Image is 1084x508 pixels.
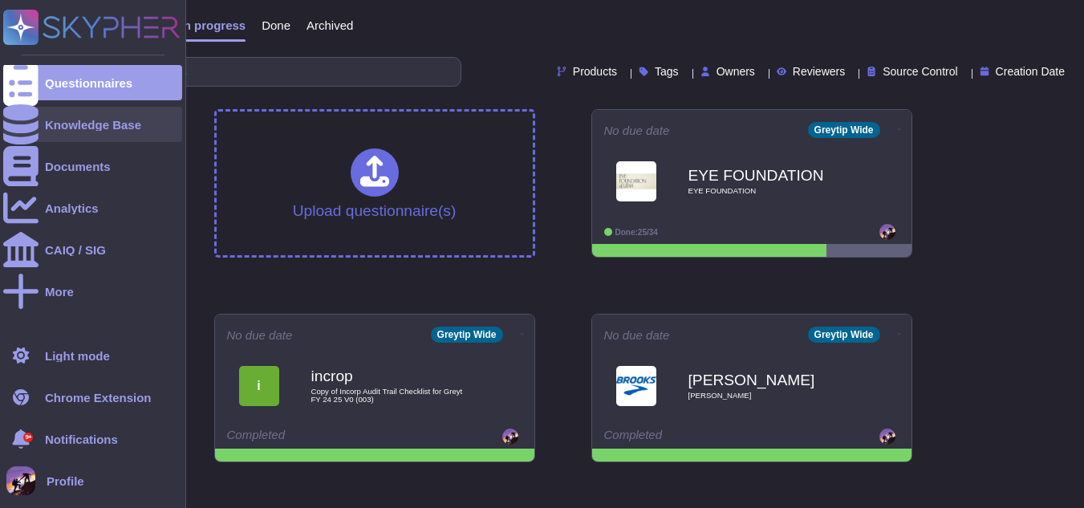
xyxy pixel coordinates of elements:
a: Documents [3,148,182,184]
span: Notifications [45,433,118,445]
div: More [45,286,74,298]
a: Analytics [3,190,182,226]
div: Questionnaires [45,77,132,89]
span: Profile [47,475,84,487]
div: Completed [227,429,424,445]
a: CAIQ / SIG [3,232,182,267]
span: No due date [227,329,293,341]
img: Logo [616,366,656,406]
div: Chrome Extension [45,392,152,404]
div: Completed [604,429,801,445]
div: Greytip Wide [431,327,503,343]
a: Questionnaires [3,65,182,100]
div: Knowledge Base [45,119,141,131]
img: user [879,224,895,240]
img: Logo [616,161,656,201]
b: [PERSON_NAME] [688,372,849,388]
span: No due date [604,329,670,341]
span: Done: 25/34 [615,228,658,237]
div: CAIQ / SIG [45,244,106,256]
div: i [239,366,279,406]
div: Greytip Wide [808,122,880,138]
span: EYE FOUNDATION [688,187,849,195]
b: incrop [311,368,472,384]
span: Products [573,66,617,77]
span: Archived [307,19,353,31]
span: Tags [655,66,679,77]
img: user [502,429,518,445]
div: Documents [45,161,111,173]
div: Upload questionnaire(s) [293,148,457,218]
span: Done [262,19,290,31]
div: 9+ [23,433,33,442]
b: EYE FOUNDATION [688,168,849,183]
span: In progress [180,19,246,31]
span: No due date [604,124,670,136]
img: user [6,466,35,495]
a: Knowledge Base [3,107,182,142]
span: Reviewers [793,66,845,77]
input: Search by keywords [63,58,461,86]
span: [PERSON_NAME] [688,392,849,400]
div: Greytip Wide [808,327,880,343]
span: Copy of Incorp Audit Trail Checklist for Greyt FY 24 25 V0 (003) [311,388,472,403]
button: user [3,463,47,498]
span: Creation Date [996,66,1065,77]
span: Owners [717,66,755,77]
div: Light mode [45,350,110,362]
div: Analytics [45,202,99,214]
span: Source Control [883,66,957,77]
a: Chrome Extension [3,380,182,415]
img: user [879,429,895,445]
